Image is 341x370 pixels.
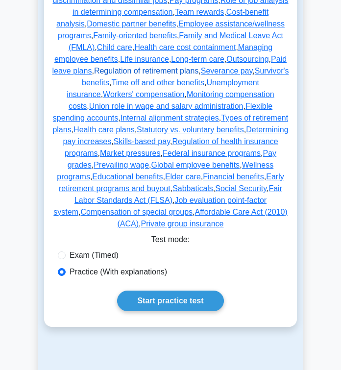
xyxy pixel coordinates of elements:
[117,291,223,311] a: Start practice test
[54,43,272,63] a: Managing employee benefits
[92,173,163,181] a: Educational benefits
[63,125,288,146] a: Determining pay increases
[103,90,184,99] a: Workers' compensation
[141,220,224,228] a: Private group insurance
[201,67,253,75] a: Severance pay
[57,161,273,181] a: Wellness programs
[151,161,240,169] a: Global employee benefits
[94,161,149,169] a: Prevailing wage
[52,55,287,75] a: Paid leave plans
[65,137,278,157] a: Regulation of health insurance programs
[226,55,268,63] a: Outsourcing
[203,173,264,181] a: Financial benefits
[59,173,284,193] a: Early retirement programs and buyout
[87,20,176,28] a: Domestic partner benefits
[70,249,119,261] label: Exam (Timed)
[89,102,244,110] a: Union role in wage and salary administration
[121,114,219,122] a: Internal alignment strategies
[171,55,224,63] a: Long-term care
[175,8,224,16] a: Team rewards
[73,125,135,134] a: Health care plans
[172,184,213,193] a: Sabbaticals
[80,208,193,216] a: Compensation of special groups
[215,184,267,193] a: Social Security
[137,125,244,134] a: Statutory vs. voluntary benefits
[69,31,283,51] a: Family and Medical Leave Act (FMLA)
[53,102,272,122] a: Flexible spending accounts
[52,234,289,249] div: Test mode:
[120,55,169,63] a: Life insurance
[70,266,167,278] label: Practice (With explanations)
[114,137,170,146] a: Skills-based pay
[111,78,204,87] a: Time off and other benefits
[58,20,285,40] a: Employee assistance/wellness programs
[53,196,267,216] a: Job evaluation point-factor system
[134,43,236,51] a: Health care cost containment
[118,208,288,228] a: Affordable Care Act (2010) (ACA)
[74,184,282,204] a: Fair Labor Standards Act (FLSA)
[67,78,259,99] a: Unemployment insurance
[100,149,161,157] a: Market pressures
[94,67,198,75] a: Regulation of retirement plans
[68,149,276,169] a: Pay grades
[165,173,201,181] a: Elder care
[97,43,132,51] a: Child care
[82,67,289,87] a: Survivor's benefits
[56,8,268,28] a: Cost-benefit analysis
[69,90,274,110] a: Monitoring compensation costs
[163,149,261,157] a: Federal insurance programs
[52,114,288,134] a: Types of retirement plans
[93,31,177,40] a: Family-oriented benefits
